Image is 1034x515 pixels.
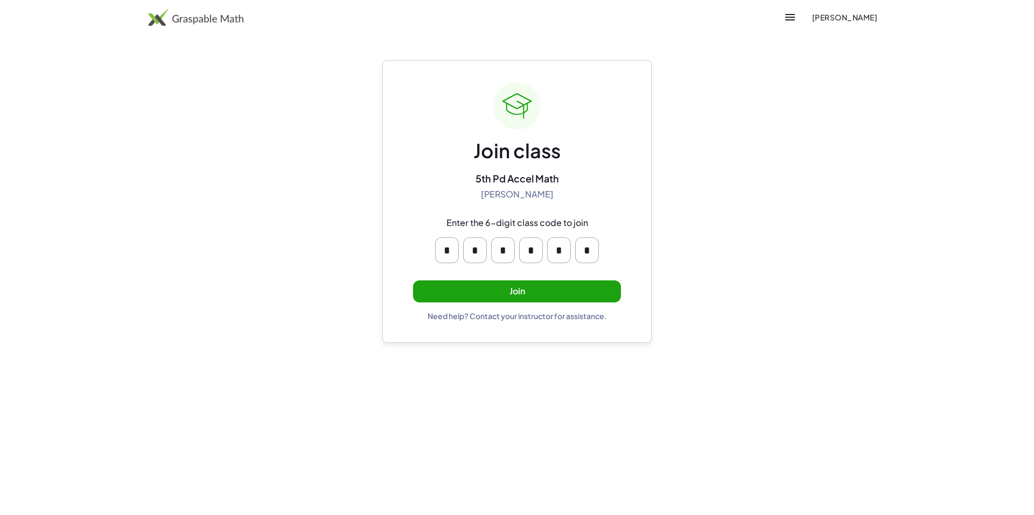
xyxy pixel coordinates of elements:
[803,8,886,27] button: [PERSON_NAME]
[435,237,459,263] input: Please enter OTP character 1
[481,189,554,200] div: [PERSON_NAME]
[473,138,561,164] div: Join class
[463,237,487,263] input: Please enter OTP character 2
[491,237,515,263] input: Please enter OTP character 3
[575,237,599,263] input: Please enter OTP character 6
[413,280,621,302] button: Join
[446,217,588,229] div: Enter the 6-digit class code to join
[476,172,559,185] div: 5th Pd Accel Math
[547,237,571,263] input: Please enter OTP character 5
[428,311,607,321] div: Need help? Contact your instructor for assistance.
[812,12,877,22] span: [PERSON_NAME]
[519,237,543,263] input: Please enter OTP character 4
